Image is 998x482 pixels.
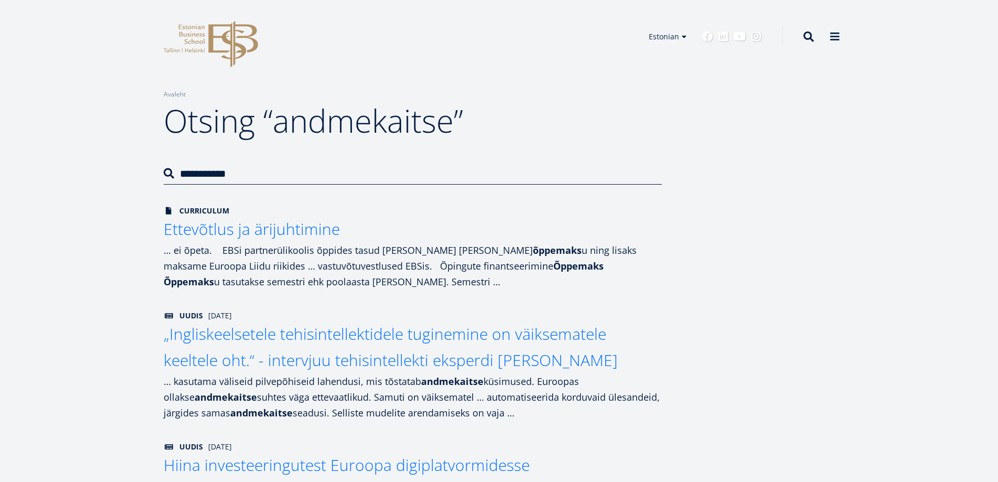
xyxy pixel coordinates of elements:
h1: Otsing “andmekaitse” [164,100,662,142]
span: [DATE] [208,442,232,452]
a: Facebook [702,31,713,42]
span: Uudis [164,442,203,452]
strong: Õppemaks [164,275,214,288]
span: Ettevõtlus ja ärijuhtimine [164,218,340,240]
strong: andmekaitse [421,375,484,388]
span: Uudis [164,310,203,321]
strong: Õppemaks [553,260,604,272]
strong: andmekaitse [195,391,257,403]
div: … kasutama väliseid pilvepõhiseid lahendusi, mis tõstatab küsimused. Euroopas ollakse suhtes väga... [164,373,662,421]
span: Curriculum [164,206,229,216]
a: Avaleht [164,89,186,100]
span: „Ingliskeelsetele tehisintellektidele tuginemine on väiksematele keeltele oht.“ - intervjuu tehis... [164,323,618,371]
strong: õppemaks [533,244,582,256]
a: Youtube [734,31,746,42]
span: Hiina investeeringutest Euroopa digiplatvormidesse [164,454,530,476]
a: Instagram [751,31,761,42]
span: [DATE] [208,310,232,321]
strong: andmekaitse [230,406,293,419]
a: Linkedin [718,31,728,42]
div: … ei õpeta. EBSi partnerülikoolis õppides tasud [PERSON_NAME] [PERSON_NAME] u ning lisaks maksame... [164,242,662,290]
